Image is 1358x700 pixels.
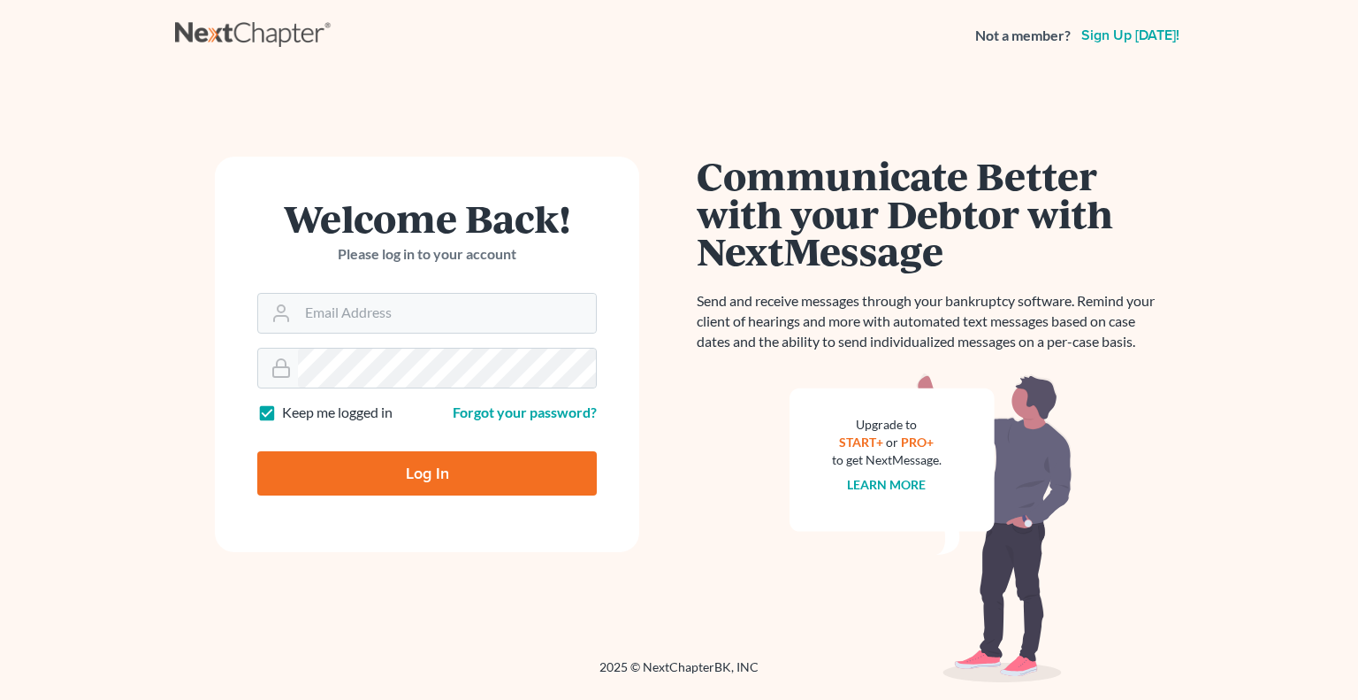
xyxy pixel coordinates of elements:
[848,477,927,492] a: Learn more
[975,26,1071,46] strong: Not a member?
[840,435,884,450] a: START+
[257,244,597,265] p: Please log in to your account
[282,403,393,423] label: Keep me logged in
[697,157,1165,270] h1: Communicate Better with your Debtor with NextMessage
[832,451,942,469] div: to get NextMessage.
[902,435,935,450] a: PRO+
[453,404,597,420] a: Forgot your password?
[175,658,1183,690] div: 2025 © NextChapterBK, INC
[298,294,596,333] input: Email Address
[832,416,942,434] div: Upgrade to
[697,291,1165,352] p: Send and receive messages through your bankruptcy software. Remind your client of hearings and mo...
[887,435,899,450] span: or
[790,373,1072,683] img: nextmessage_bg-59042aed3d76b12b5cd301f8e5b87938c9018125f34e5fa2b7a6b67550977c72.svg
[1078,28,1183,42] a: Sign up [DATE]!
[257,199,597,237] h1: Welcome Back!
[257,451,597,496] input: Log In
